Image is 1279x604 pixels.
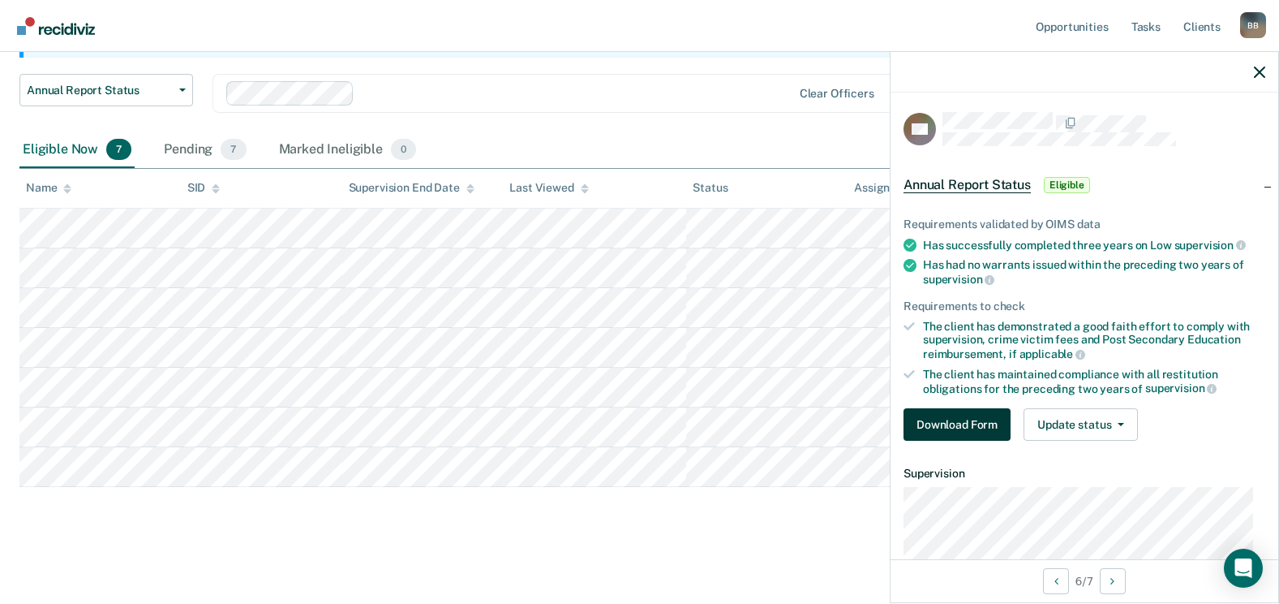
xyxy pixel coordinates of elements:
div: Has successfully completed three years on Low [923,238,1265,252]
div: SID [187,181,221,195]
div: Requirements to check [903,300,1265,313]
span: Annual Report Status [903,177,1031,193]
span: Eligible [1044,177,1090,193]
span: 0 [391,139,416,160]
div: The client has demonstrated a good faith effort to comply with supervision, crime victim fees and... [923,320,1265,361]
div: The client has maintained compliance with all restitution obligations for the preceding two years of [923,368,1265,395]
div: Requirements validated by OIMS data [903,218,1265,231]
div: Marked Ineligible [276,132,420,168]
div: Last Viewed [509,181,588,195]
div: Supervision End Date [349,181,474,195]
span: 7 [221,139,246,160]
button: Update status [1024,408,1138,441]
dt: Supervision [903,467,1265,481]
div: Open Intercom Messenger [1224,549,1263,588]
img: Recidiviz [17,17,95,35]
button: Previous Opportunity [1043,568,1069,594]
div: Clear officers [800,87,874,101]
span: supervision [1174,239,1246,252]
div: Assigned to [854,181,930,195]
div: Has had no warrants issued within the preceding two years of [923,258,1265,286]
a: Navigate to form link [903,408,1017,441]
button: Profile dropdown button [1240,12,1266,38]
span: supervision [1145,382,1217,395]
div: 6 / 7 [891,559,1278,602]
div: Annual Report StatusEligible [891,159,1278,211]
div: B B [1240,12,1266,38]
span: Annual Report Status [27,84,173,97]
div: Status [693,181,727,195]
span: applicable [1019,347,1085,360]
span: supervision [923,273,994,286]
div: Eligible Now [19,132,135,168]
button: Download Form [903,408,1011,441]
div: Name [26,181,71,195]
button: Next Opportunity [1100,568,1126,594]
span: 7 [106,139,131,160]
div: Pending [161,132,249,168]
